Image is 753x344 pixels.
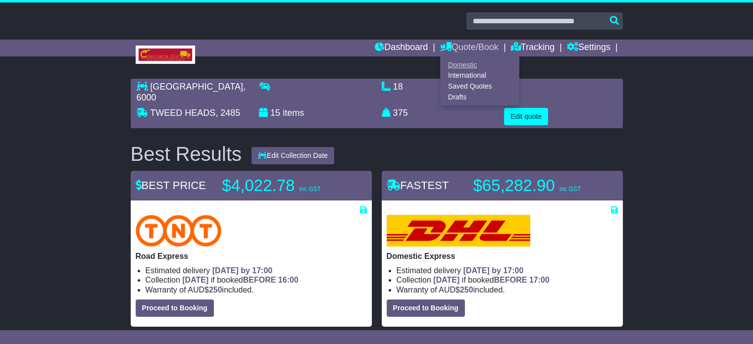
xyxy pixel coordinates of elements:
button: Edit quote [504,108,548,125]
p: $65,282.90 [473,176,597,196]
li: Estimated delivery [146,266,367,275]
a: International [441,70,519,81]
li: Warranty of AUD included. [397,285,618,295]
img: TNT Domestic: Road Express [136,215,222,246]
span: , 2485 [215,108,240,118]
div: Quote/Book [440,56,519,105]
span: BEST PRICE [136,179,206,192]
span: items [283,108,304,118]
a: Dashboard [375,40,428,56]
span: $ [455,286,473,294]
li: Collection [146,275,367,285]
a: Settings [567,40,610,56]
span: [DATE] [182,276,208,284]
span: 15 [270,108,280,118]
li: Collection [397,275,618,285]
span: BEFORE [494,276,527,284]
p: Road Express [136,251,367,261]
button: Proceed to Booking [136,299,214,317]
span: , 6000 [137,82,246,102]
p: $4,022.78 [222,176,346,196]
span: [DATE] [433,276,459,284]
button: Proceed to Booking [387,299,465,317]
span: FASTEST [387,179,449,192]
li: Estimated delivery [397,266,618,275]
a: Tracking [511,40,554,56]
span: 375 [393,108,408,118]
span: [DATE] by 17:00 [463,266,524,275]
span: inc GST [559,186,581,193]
span: [GEOGRAPHIC_DATA] [151,82,243,92]
span: TWEED HEADS [150,108,215,118]
a: Saved Quotes [441,81,519,92]
button: Edit Collection Date [251,147,334,164]
span: 17:00 [529,276,550,284]
a: Quote/Book [440,40,499,56]
div: Best Results [126,143,247,165]
img: DHL: Domestic Express [387,215,530,246]
span: $ [204,286,222,294]
span: BEFORE [243,276,276,284]
span: [DATE] by 17:00 [212,266,273,275]
span: 250 [209,286,222,294]
span: 250 [460,286,473,294]
p: Domestic Express [387,251,618,261]
li: Warranty of AUD included. [146,285,367,295]
span: if booked [182,276,298,284]
span: inc GST [299,186,320,193]
a: Domestic [441,59,519,70]
span: if booked [433,276,549,284]
a: Drafts [441,92,519,102]
span: 18 [393,82,403,92]
span: 16:00 [278,276,299,284]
